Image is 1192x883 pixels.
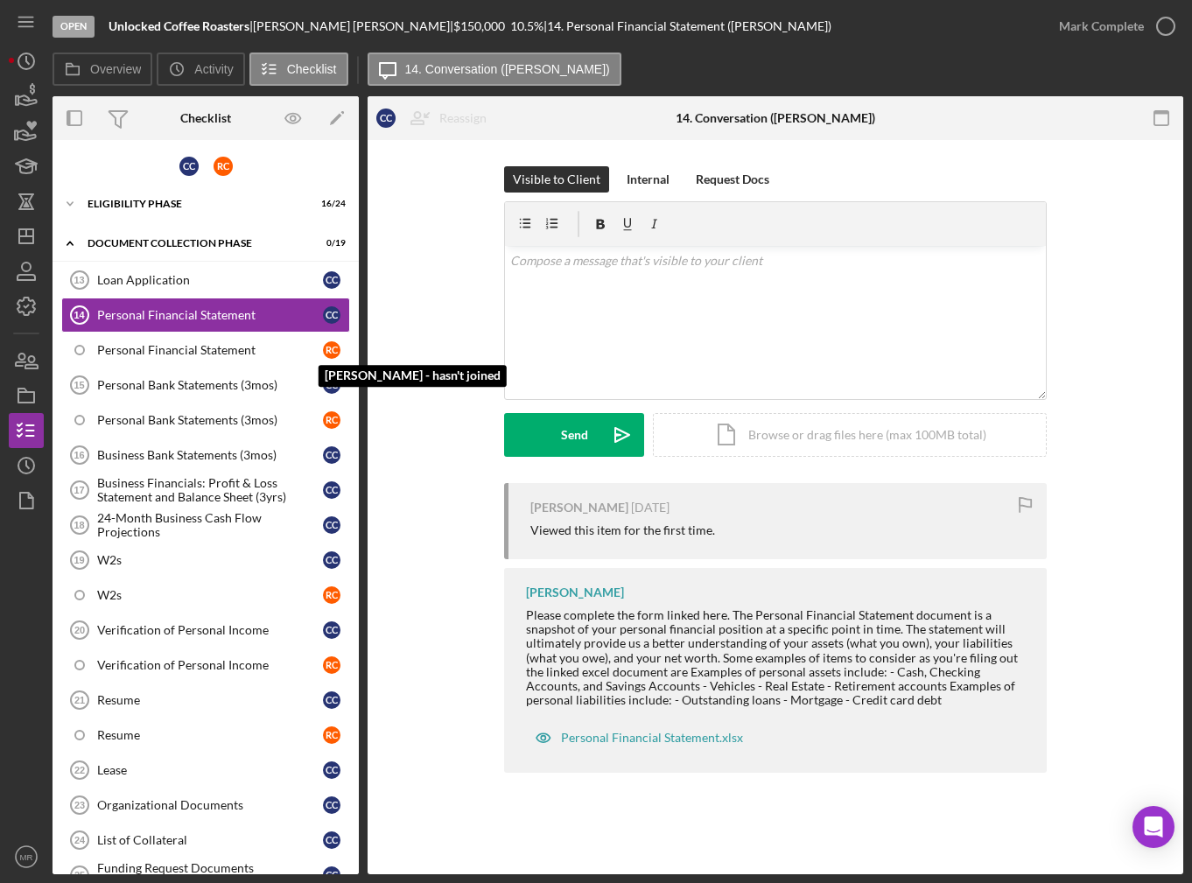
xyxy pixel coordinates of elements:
div: Document Collection Phase [88,238,302,249]
a: 22LeaseCC [61,753,350,788]
a: Personal Financial StatementRC[PERSON_NAME] - hasn't joined [61,333,350,368]
div: Organizational Documents [97,798,323,812]
div: Business Bank Statements (3mos) [97,448,323,462]
a: Personal Bank Statements (3mos)RC [61,403,350,438]
div: C C [323,516,340,534]
span: $150,000 [453,18,505,33]
button: Personal Financial Statement.xlsx [526,720,752,755]
tspan: 24 [74,835,86,845]
div: R C [214,157,233,176]
a: 1824-Month Business Cash Flow ProjectionsCC [61,508,350,543]
tspan: 14 [74,310,85,320]
tspan: 20 [74,625,85,635]
div: Verification of Personal Income [97,658,323,672]
div: Loan Application [97,273,323,287]
div: Verification of Personal Income [97,623,323,637]
div: Visible to Client [513,166,600,193]
a: 17Business Financials: Profit & Loss Statement and Balance Sheet (3yrs)CC [61,473,350,508]
tspan: 17 [74,485,84,495]
button: Request Docs [687,166,778,193]
div: Resume [97,693,323,707]
div: Mark Complete [1059,9,1144,44]
div: [PERSON_NAME] [PERSON_NAME] | [253,19,453,33]
tspan: 18 [74,520,84,530]
div: Personal Bank Statements (3mos) [97,413,323,427]
div: Open Intercom Messenger [1132,806,1174,848]
button: 14. Conversation ([PERSON_NAME]) [368,53,621,86]
button: MR [9,839,44,874]
a: 13Loan ApplicationCC [61,263,350,298]
div: 14. Conversation ([PERSON_NAME]) [676,111,875,125]
a: 19W2sCC [61,543,350,578]
tspan: 25 [74,870,85,880]
div: C C [376,109,396,128]
tspan: 19 [74,555,84,565]
div: C C [323,481,340,499]
a: 23Organizational DocumentsCC [61,788,350,823]
div: C C [323,376,340,394]
div: Viewed this item for the first time. [530,523,715,537]
button: Overview [53,53,152,86]
tspan: 16 [74,450,84,460]
div: Checklist [180,111,231,125]
div: C C [179,157,199,176]
div: 10.5 % [510,19,543,33]
label: 14. Conversation ([PERSON_NAME]) [405,62,610,76]
tspan: 21 [74,695,85,705]
div: Lease [97,763,323,777]
div: 0 / 19 [314,238,346,249]
a: 24List of CollateralCC [61,823,350,858]
a: 16Business Bank Statements (3mos)CC [61,438,350,473]
a: ResumeRC [61,718,350,753]
a: 20Verification of Personal IncomeCC [61,613,350,648]
time: 2025-08-19 18:59 [631,501,670,515]
div: 24-Month Business Cash Flow Projections [97,511,323,539]
b: Unlocked Coffee Roasters [109,18,249,33]
tspan: 22 [74,765,85,775]
div: C C [323,306,340,324]
div: C C [323,831,340,849]
div: C C [323,551,340,569]
div: Eligibility Phase [88,199,302,209]
div: W2s [97,553,323,567]
div: R C [323,411,340,429]
div: C C [323,761,340,779]
div: [PERSON_NAME] [526,585,624,599]
div: C C [323,446,340,464]
button: Visible to Client [504,166,609,193]
div: R C [323,656,340,674]
div: Send [561,413,588,457]
div: Request Docs [696,166,769,193]
div: | [109,19,253,33]
div: C C [323,621,340,639]
div: Personal Financial Statement [97,343,323,357]
div: 16 / 24 [314,199,346,209]
div: R C [323,341,340,359]
div: Internal [627,166,670,193]
a: 14Personal Financial StatementCC [61,298,350,333]
div: Personal Financial Statement.xlsx [561,731,743,745]
button: Activity [157,53,244,86]
button: Mark Complete [1041,9,1183,44]
div: W2s [97,588,323,602]
div: List of Collateral [97,833,323,847]
div: C C [323,271,340,289]
div: Personal Bank Statements (3mos) [97,378,323,392]
button: Send [504,413,644,457]
div: R C [323,726,340,744]
a: 21ResumeCC [61,683,350,718]
button: Checklist [249,53,348,86]
div: Business Financials: Profit & Loss Statement and Balance Sheet (3yrs) [97,476,323,504]
div: Resume [97,728,323,742]
div: [PERSON_NAME] [530,501,628,515]
button: Internal [618,166,678,193]
tspan: 13 [74,275,84,285]
tspan: 23 [74,800,85,810]
div: | 14. Personal Financial Statement ([PERSON_NAME]) [543,19,831,33]
div: R C [323,586,340,604]
div: Open [53,16,95,38]
div: Personal Financial Statement [97,308,323,322]
label: Activity [194,62,233,76]
a: W2sRC [61,578,350,613]
div: Please complete the form linked here. The Personal Financial Statement document is a snapshot of ... [526,608,1029,707]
